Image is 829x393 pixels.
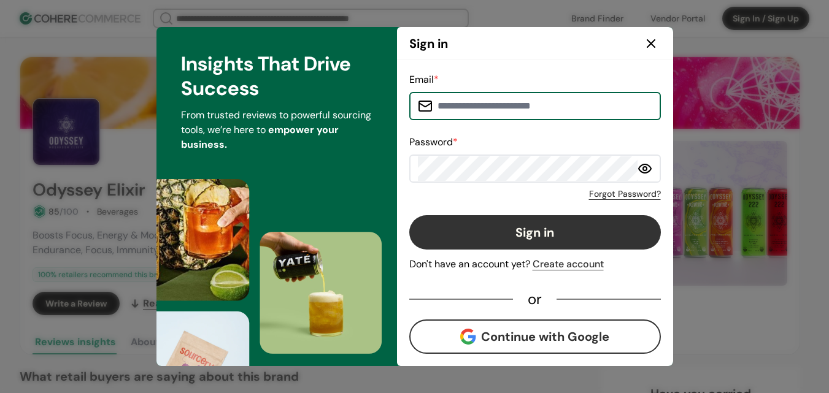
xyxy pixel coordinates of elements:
button: Sign in [409,215,661,250]
button: Continue with Google [409,319,661,354]
p: From trusted reviews to powerful sourcing tools, we’re here to [181,108,372,152]
div: or [513,294,557,305]
div: Create account [533,257,604,272]
label: Password [409,135,458,148]
h2: Sign in [409,34,448,53]
a: Forgot Password? [589,188,661,200]
h3: Insights That Drive Success [181,52,372,101]
div: Don't have an account yet? [409,257,661,272]
label: Email [409,73,439,86]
